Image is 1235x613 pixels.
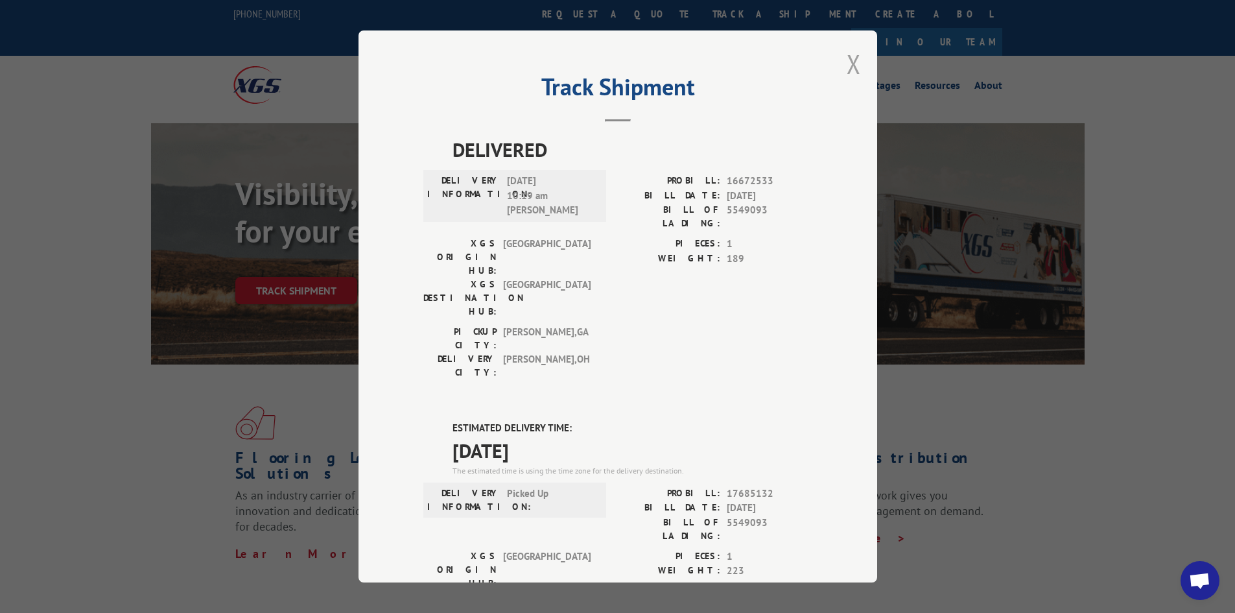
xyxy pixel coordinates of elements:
label: PROBILL: [618,487,720,501]
div: Open chat [1181,561,1219,600]
span: 1 [727,549,812,564]
span: Picked Up [507,487,594,514]
label: BILL OF LADING: [618,516,720,543]
label: XGS ORIGIN HUB: [423,549,497,590]
div: The estimated time is using the time zone for the delivery destination. [453,465,812,477]
span: [GEOGRAPHIC_DATA] [503,237,591,278]
span: [DATE] [727,501,812,516]
span: 189 [727,252,812,267]
span: [DATE] [453,436,812,465]
span: 5549093 [727,516,812,543]
label: BILL DATE: [618,189,720,204]
label: BILL OF LADING: [618,203,720,230]
span: 1 [727,237,812,252]
span: [PERSON_NAME] , OH [503,352,591,379]
span: 223 [727,564,812,579]
label: PROBILL: [618,174,720,189]
label: DELIVERY CITY: [423,352,497,379]
label: DELIVERY INFORMATION: [427,487,500,514]
label: DELIVERY INFORMATION: [427,174,500,218]
span: [DATE] 10:19 am [PERSON_NAME] [507,174,594,218]
span: [GEOGRAPHIC_DATA] [503,549,591,590]
span: [DATE] [727,189,812,204]
label: XGS DESTINATION HUB: [423,278,497,319]
label: PIECES: [618,549,720,564]
label: PICKUP CITY: [423,325,497,352]
label: WEIGHT: [618,252,720,267]
label: XGS ORIGIN HUB: [423,237,497,278]
span: [GEOGRAPHIC_DATA] [503,278,591,319]
span: 16672533 [727,174,812,189]
span: DELIVERED [453,135,812,164]
span: 5549093 [727,203,812,230]
label: ESTIMATED DELIVERY TIME: [453,421,812,436]
label: WEIGHT: [618,564,720,579]
button: Close modal [847,47,861,81]
label: BILL DATE: [618,501,720,516]
label: PIECES: [618,237,720,252]
span: [PERSON_NAME] , GA [503,325,591,352]
h2: Track Shipment [423,78,812,102]
span: 17685132 [727,487,812,501]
